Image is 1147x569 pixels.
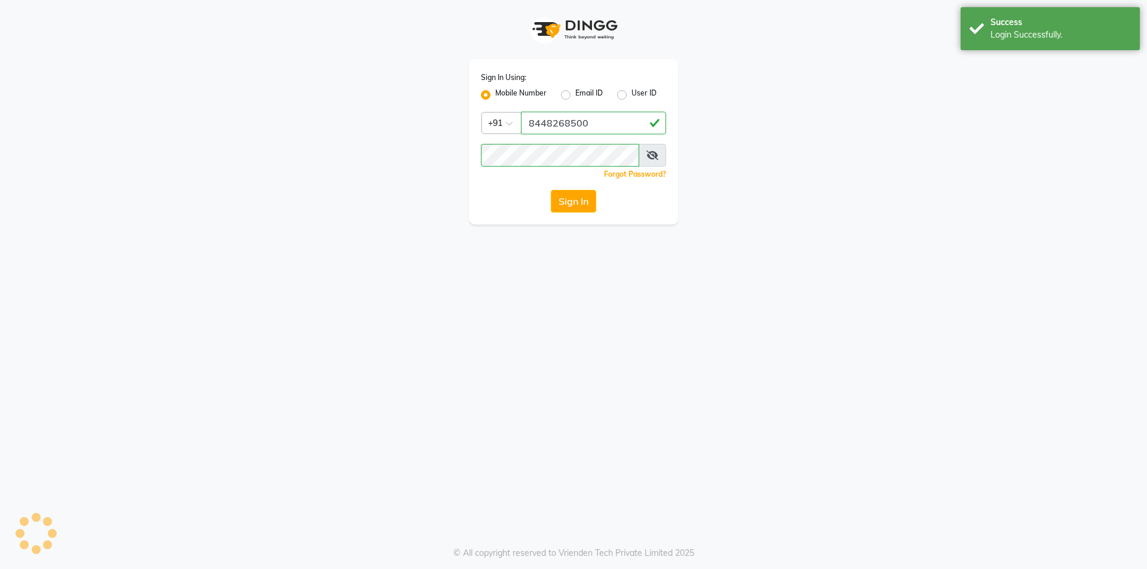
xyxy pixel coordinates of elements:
label: User ID [631,88,657,102]
a: Forgot Password? [604,170,666,179]
div: Login Successfully. [990,29,1131,41]
label: Sign In Using: [481,72,526,83]
label: Email ID [575,88,603,102]
button: Sign In [551,190,596,213]
label: Mobile Number [495,88,547,102]
input: Username [481,144,639,167]
img: logo1.svg [526,12,621,47]
input: Username [521,112,666,134]
div: Success [990,16,1131,29]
